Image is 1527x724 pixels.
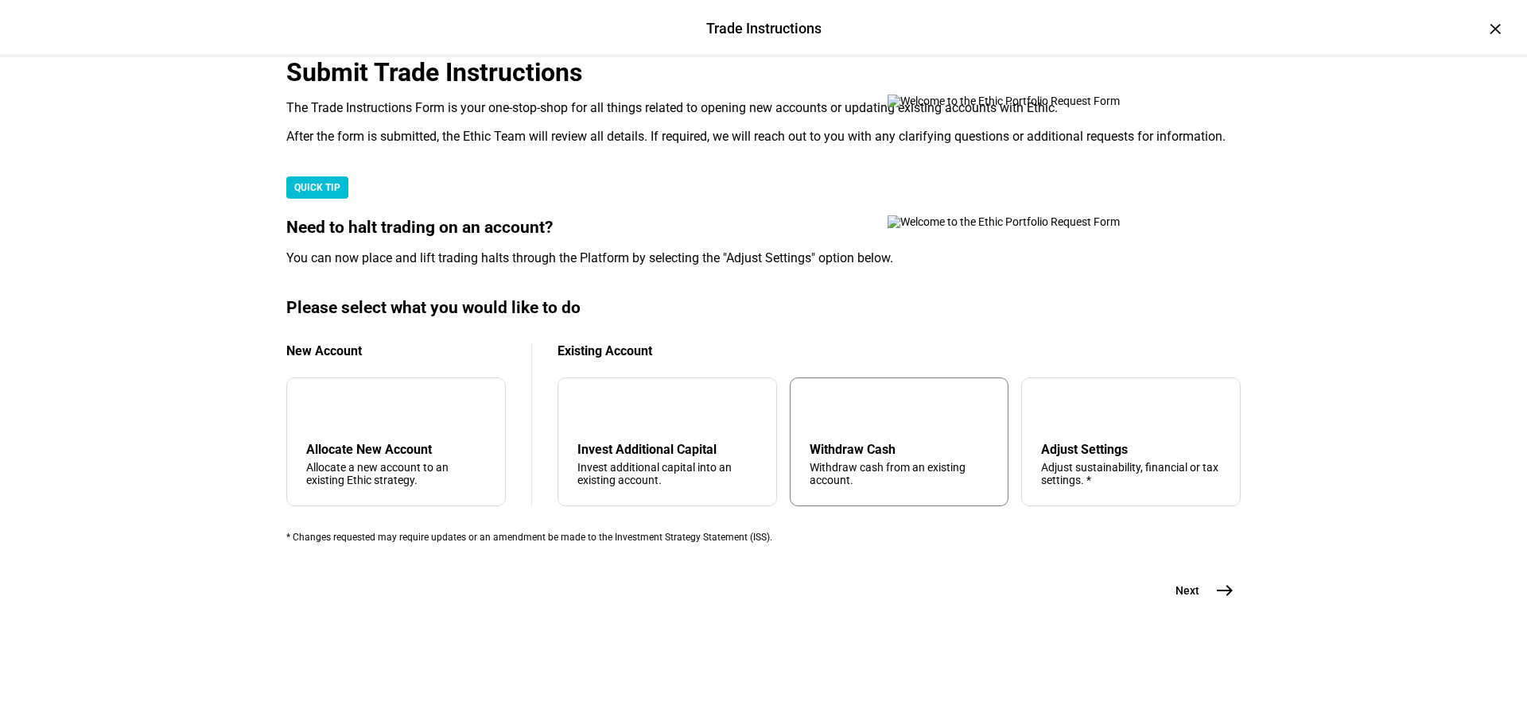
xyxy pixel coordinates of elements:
[813,401,832,420] mat-icon: arrow_upward
[1156,575,1241,606] button: Next
[286,129,1241,145] div: After the form is submitted, the Ethic Team will review all details. If required, we will reach o...
[286,100,1241,116] div: The Trade Instructions Form is your one-stop-shop for all things related to opening new accounts ...
[581,401,600,420] mat-icon: arrow_downward
[286,57,1241,87] div: Submit Trade Instructions
[309,401,328,420] mat-icon: add
[286,218,1241,238] div: Need to halt trading on an account?
[577,442,757,457] div: Invest Additional Capital
[1175,583,1199,598] span: Next
[1041,442,1221,457] div: Adjust Settings
[286,532,1241,543] div: * Changes requested may require updates or an amendment be made to the Investment Strategy Statem...
[286,343,506,358] div: New Account
[1482,16,1508,41] div: ×
[1215,581,1234,600] mat-icon: east
[888,95,1174,107] img: Welcome to the Ethic Portfolio Request Form
[888,215,1174,228] img: Welcome to the Ethic Portfolio Request Form
[706,18,822,39] div: Trade Instructions
[558,343,1241,358] div: Existing Account
[1041,397,1067,423] mat-icon: tune
[577,461,757,486] div: Invest additional capital into an existing account.
[306,461,486,486] div: Allocate a new account to an existing Ethic strategy.
[286,250,1241,266] div: You can now place and lift trading halts through the Platform by selecting the "Adjust Settings" ...
[810,442,989,457] div: Withdraw Cash
[306,442,486,457] div: Allocate New Account
[286,176,348,199] div: QUICK TIP
[286,298,1241,318] div: Please select what you would like to do
[1041,461,1221,486] div: Adjust sustainability, financial or tax settings. *
[810,461,989,486] div: Withdraw cash from an existing account.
